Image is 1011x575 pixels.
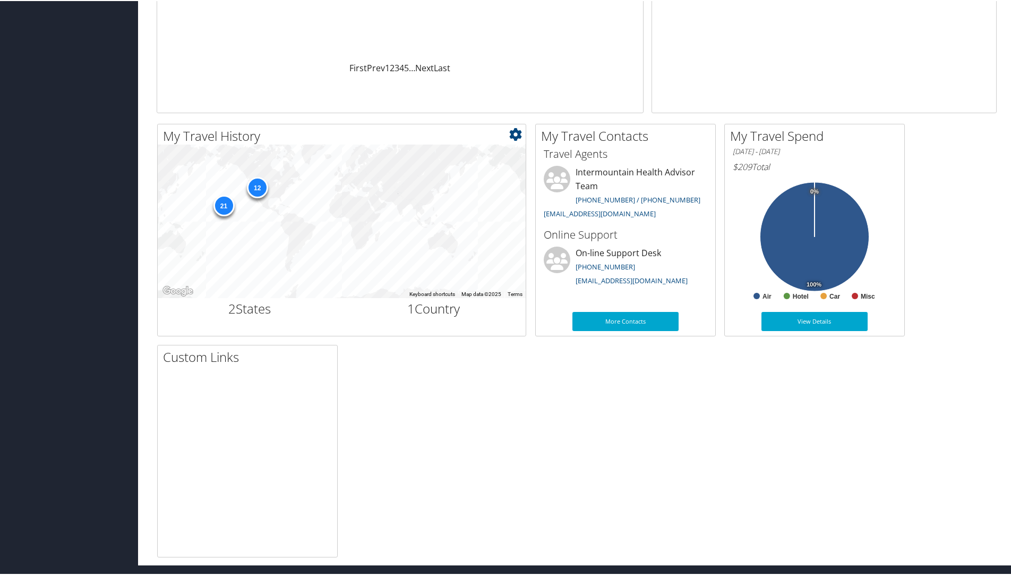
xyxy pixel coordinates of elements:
[461,290,501,296] span: Map data ©2025
[415,61,434,73] a: Next
[793,292,809,299] text: Hotel
[541,126,715,144] h2: My Travel Contacts
[576,194,700,204] a: [PHONE_NUMBER] / [PHONE_NUMBER]
[538,165,713,222] li: Intermountain Health Advisor Team
[544,226,707,241] h3: Online Support
[367,61,385,73] a: Prev
[829,292,840,299] text: Car
[160,283,195,297] a: Open this area in Google Maps (opens a new window)
[538,246,713,289] li: On-line Support Desk
[385,61,390,73] a: 1
[390,61,395,73] a: 2
[576,275,688,284] a: [EMAIL_ADDRESS][DOMAIN_NAME]
[166,299,334,317] h2: States
[807,281,821,287] tspan: 100%
[544,208,656,217] a: [EMAIL_ADDRESS][DOMAIN_NAME]
[810,188,819,194] tspan: 0%
[350,299,518,317] h2: Country
[762,292,772,299] text: Air
[163,347,337,365] h2: Custom Links
[733,146,896,156] h6: [DATE] - [DATE]
[733,160,896,172] h6: Total
[730,126,904,144] h2: My Travel Spend
[160,283,195,297] img: Google
[544,146,707,160] h3: Travel Agents
[349,61,367,73] a: First
[409,61,415,73] span: …
[404,61,409,73] a: 5
[861,292,875,299] text: Misc
[508,290,522,296] a: Terms (opens in new tab)
[163,126,526,144] h2: My Travel History
[733,160,752,172] span: $209
[213,193,234,215] div: 21
[409,290,455,297] button: Keyboard shortcuts
[576,261,635,270] a: [PHONE_NUMBER]
[228,299,236,316] span: 2
[434,61,450,73] a: Last
[572,311,679,330] a: More Contacts
[407,299,415,316] span: 1
[399,61,404,73] a: 4
[761,311,868,330] a: View Details
[246,176,268,197] div: 12
[395,61,399,73] a: 3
